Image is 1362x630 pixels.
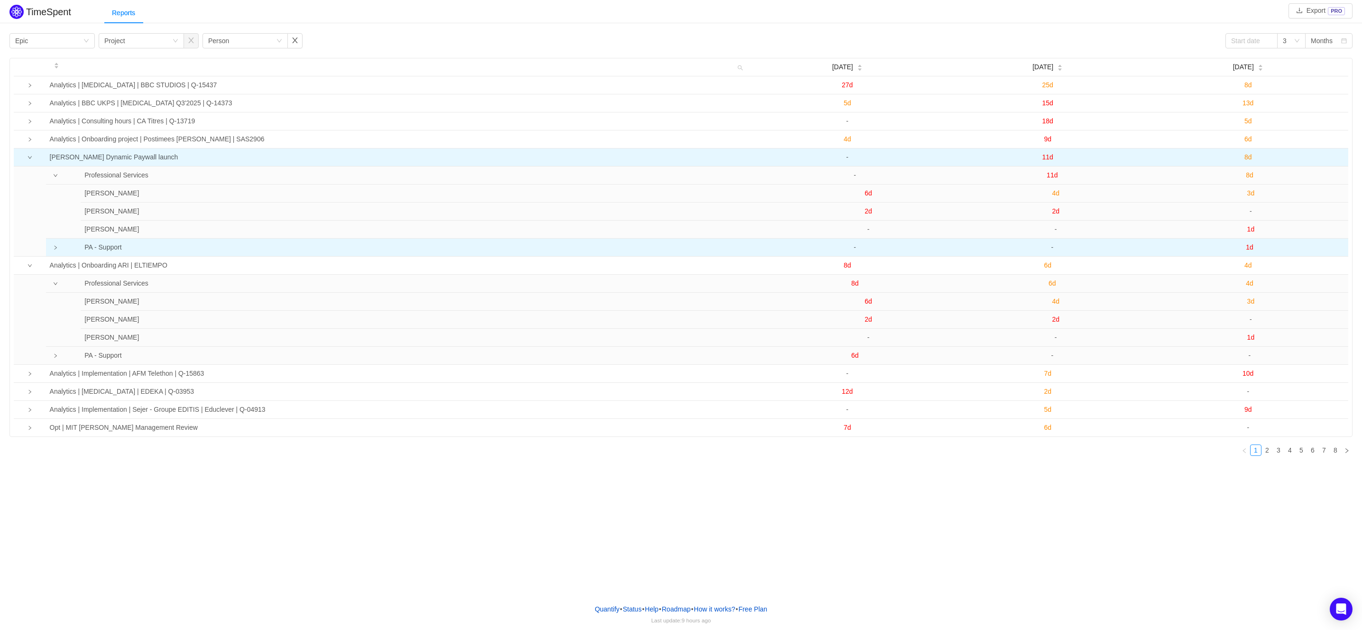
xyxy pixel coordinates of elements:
[54,65,59,68] i: icon: caret-down
[844,261,851,269] span: 8d
[644,602,659,616] a: Help
[1058,67,1063,70] i: icon: caret-down
[1258,64,1263,66] i: icon: caret-up
[1244,135,1252,143] span: 6d
[1250,207,1252,215] span: -
[65,239,756,256] td: PA - Support
[865,297,872,305] span: 6d
[184,33,199,48] button: icon: close
[15,34,28,48] div: Epic
[65,347,756,364] td: PA - Support
[28,119,32,124] i: icon: right
[1044,370,1051,377] span: 7d
[28,371,32,376] i: icon: right
[1247,225,1255,233] span: 1d
[1251,445,1261,455] a: 1
[854,243,856,251] span: -
[28,155,32,160] i: icon: down
[857,63,863,70] div: Sort
[54,61,59,64] i: icon: caret-up
[1032,62,1053,72] span: [DATE]
[1283,34,1287,48] div: 3
[9,5,24,19] img: Quantify logo
[28,137,32,142] i: icon: right
[28,389,32,394] i: icon: right
[46,76,747,94] td: Analytics | Retainer | BBC STUDIOS | Q-15437
[1247,334,1255,341] span: 1d
[81,311,763,329] td: jean-philippe jover
[1296,445,1307,455] a: 5
[1052,297,1059,305] span: 4d
[1052,189,1059,197] span: 4d
[1042,117,1053,125] span: 18d
[81,203,763,221] td: jean-philippe jover
[1285,445,1295,455] a: 4
[738,602,768,616] button: Free Plan
[1307,445,1318,455] a: 6
[851,352,859,359] span: 6d
[662,602,691,616] a: Roadmap
[734,58,747,76] i: icon: search
[1330,445,1341,456] li: 8
[1239,445,1250,456] li: Previous Page
[1242,370,1253,377] span: 10d
[1225,33,1278,48] input: Start date
[1044,424,1051,431] span: 6d
[865,315,872,323] span: 2d
[642,605,644,613] span: •
[681,617,711,623] span: 9 hours ago
[1246,243,1253,251] span: 1d
[1058,64,1063,66] i: icon: caret-up
[1246,279,1253,287] span: 4d
[1042,99,1053,107] span: 15d
[53,245,58,250] i: icon: right
[1258,67,1263,70] i: icon: caret-down
[1330,445,1341,455] a: 8
[1249,352,1251,359] span: -
[1250,445,1261,456] li: 1
[83,38,89,45] i: icon: down
[46,419,747,436] td: Opt | MIT Sloan Management Review
[854,171,856,179] span: -
[1047,171,1058,179] span: 11d
[1330,598,1353,621] div: Open Intercom Messenger
[26,7,71,17] h2: TimeSpent
[1042,81,1053,89] span: 25d
[287,33,303,48] button: icon: close
[1311,34,1333,48] div: Months
[1044,388,1051,395] span: 2d
[81,221,763,238] td: Karen Franken
[1244,81,1252,89] span: 8d
[1042,153,1053,161] span: 11d
[1261,445,1273,456] li: 2
[1055,225,1057,233] span: -
[1044,261,1051,269] span: 6d
[1318,445,1330,456] li: 7
[1242,448,1247,454] i: icon: left
[844,135,851,143] span: 4d
[276,38,282,45] i: icon: down
[865,207,872,215] span: 2d
[844,99,851,107] span: 5d
[46,383,747,401] td: Analytics | Retainer | EDEKA | Q-03953
[1341,38,1347,45] i: icon: calendar
[857,64,862,66] i: icon: caret-up
[1247,297,1255,305] span: 3d
[846,406,848,413] span: -
[1284,445,1296,456] li: 4
[53,281,58,286] i: icon: down
[104,2,143,24] div: Reports
[842,388,853,395] span: 12d
[54,61,59,68] div: Sort
[81,293,763,311] td: Alexandre DANIEL
[28,263,32,268] i: icon: down
[1044,406,1051,413] span: 5d
[622,602,642,616] a: Status
[1244,117,1252,125] span: 5d
[28,426,32,430] i: icon: right
[65,167,756,185] td: Professional Services
[867,334,870,341] span: -
[1057,63,1063,70] div: Sort
[846,117,848,125] span: -
[53,353,58,358] i: icon: right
